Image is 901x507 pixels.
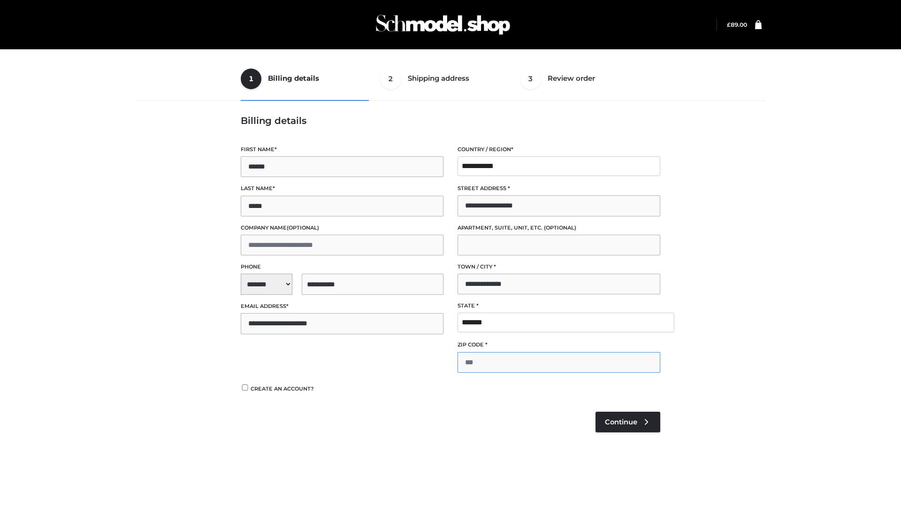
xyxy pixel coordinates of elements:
label: Email address [241,302,443,311]
label: Town / City [458,262,660,271]
span: (optional) [544,224,576,231]
span: £ [727,21,731,28]
input: Create an account? [241,384,249,391]
h3: Billing details [241,115,660,126]
span: Continue [605,418,637,426]
a: £89.00 [727,21,747,28]
label: Last name [241,184,443,193]
label: Phone [241,262,443,271]
label: Country / Region [458,145,660,154]
span: Create an account? [251,385,314,392]
label: First name [241,145,443,154]
label: Apartment, suite, unit, etc. [458,223,660,232]
label: Street address [458,184,660,193]
label: ZIP Code [458,340,660,349]
img: Schmodel Admin 964 [373,6,513,43]
a: Continue [596,412,660,432]
label: State [458,301,660,310]
span: (optional) [287,224,319,231]
bdi: 89.00 [727,21,747,28]
label: Company name [241,223,443,232]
